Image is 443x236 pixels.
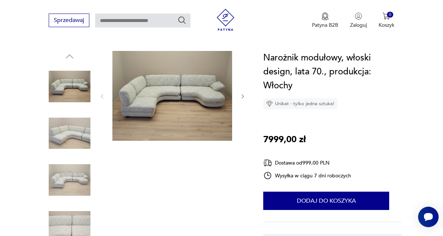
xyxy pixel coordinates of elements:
p: Koszyk [379,22,394,29]
a: Sprzedawaj [49,18,89,23]
button: Sprzedawaj [49,14,89,27]
p: 7999,00 zł [263,133,306,147]
img: Zdjęcie produktu Narożnik modułowy, włoski design, lata 70., produkcja: Włochy [49,159,90,201]
iframe: Smartsupp widget button [418,207,439,227]
img: Ikona dostawy [263,158,272,167]
button: Zaloguj [350,12,367,29]
p: Patyna B2B [312,22,338,29]
button: Dodaj do koszyka [263,192,389,210]
button: 0Koszyk [379,12,394,29]
img: Patyna - sklep z meblami i dekoracjami vintage [215,9,237,31]
img: Ikona koszyka [383,12,390,20]
div: Unikat - tylko jedna sztuka! [263,98,337,109]
img: Zdjęcie produktu Narożnik modułowy, włoski design, lata 70., produkcja: Włochy [49,66,90,107]
a: Ikona medaluPatyna B2B [312,12,338,29]
h1: Narożnik modułowy, włoski design, lata 70., produkcja: Włochy [263,51,402,93]
img: Ikonka użytkownika [355,12,362,20]
div: 0 [387,12,393,18]
div: Wysyłka w ciągu 7 dni roboczych [263,171,351,180]
img: Ikona medalu [321,12,329,21]
button: Patyna B2B [312,12,338,29]
img: Zdjęcie produktu Narożnik modułowy, włoski design, lata 70., produkcja: Włochy [49,113,90,154]
button: Szukaj [178,16,186,25]
p: Zaloguj [350,22,367,29]
div: Dostawa od 999,00 PLN [263,158,351,167]
img: Zdjęcie produktu Narożnik modułowy, włoski design, lata 70., produkcja: Włochy [112,51,232,141]
img: Ikona diamentu [266,100,273,107]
